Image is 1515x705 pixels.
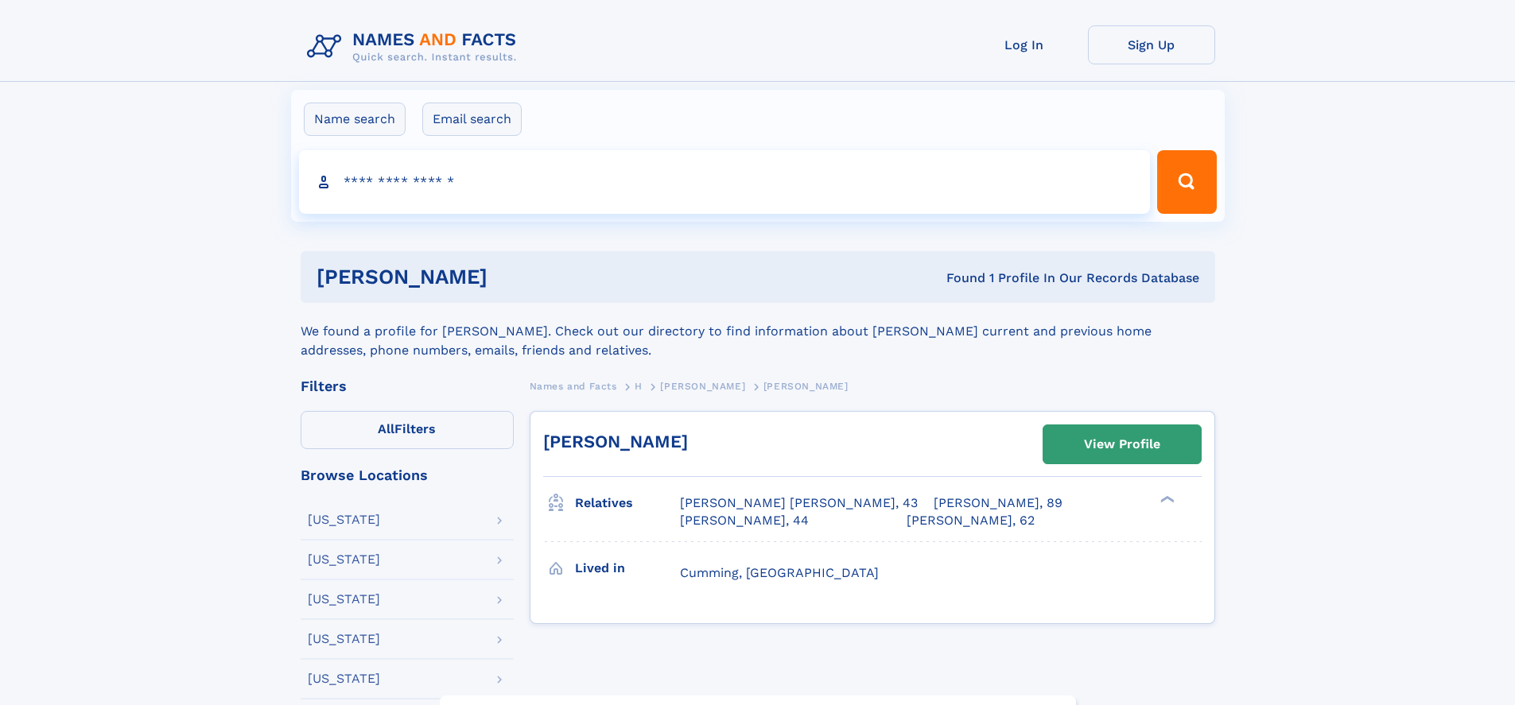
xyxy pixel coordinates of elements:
span: Cumming, [GEOGRAPHIC_DATA] [680,565,879,580]
div: [US_STATE] [308,593,380,606]
div: [US_STATE] [308,553,380,566]
input: search input [299,150,1151,214]
div: We found a profile for [PERSON_NAME]. Check out our directory to find information about [PERSON_N... [301,303,1215,360]
label: Name search [304,103,406,136]
h3: Lived in [575,555,680,582]
a: [PERSON_NAME] [660,376,745,396]
span: All [378,421,394,436]
label: Email search [422,103,522,136]
a: [PERSON_NAME] [PERSON_NAME], 43 [680,494,918,512]
a: Log In [961,25,1088,64]
a: [PERSON_NAME], 44 [680,512,809,529]
div: View Profile [1084,426,1160,463]
a: [PERSON_NAME], 62 [907,512,1035,529]
button: Search Button [1157,150,1216,214]
a: [PERSON_NAME], 89 [934,494,1062,512]
div: Filters [301,379,514,393]
a: H [635,376,643,396]
span: H [635,381,643,392]
a: Names and Facts [530,376,617,396]
span: [PERSON_NAME] [763,381,849,392]
div: [US_STATE] [308,672,380,685]
h3: Relatives [575,490,680,517]
div: ❯ [1156,494,1175,505]
a: View Profile [1043,425,1201,463]
div: [US_STATE] [308,633,380,645]
a: [PERSON_NAME] [543,432,688,451]
div: [US_STATE] [308,513,380,526]
label: Filters [301,411,514,449]
a: Sign Up [1088,25,1215,64]
span: [PERSON_NAME] [660,381,745,392]
h1: [PERSON_NAME] [317,267,717,287]
div: Browse Locations [301,468,514,482]
img: Logo Names and Facts [301,25,530,68]
div: Found 1 Profile In Our Records Database [717,269,1199,287]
